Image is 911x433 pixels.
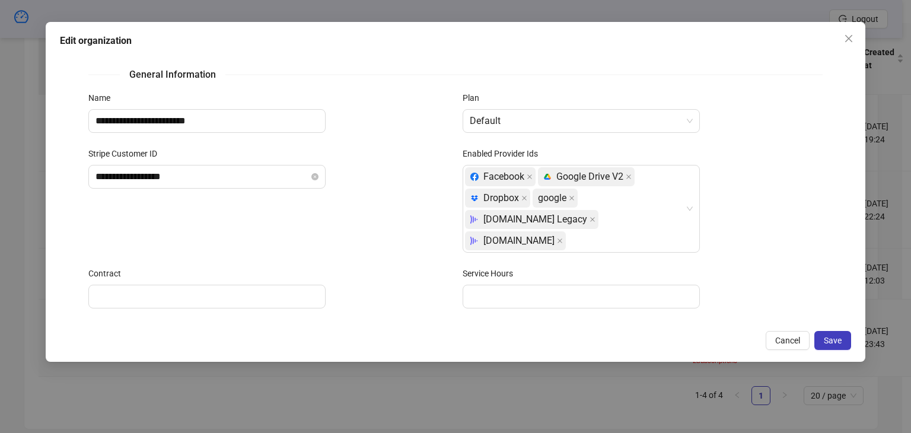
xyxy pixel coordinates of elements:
button: Cancel [766,331,810,350]
input: Contract [88,285,326,308]
span: close [527,174,533,180]
span: General Information [120,67,225,82]
span: google [533,189,578,208]
span: close [521,195,527,201]
label: Service Hours [463,267,521,280]
div: Facebook [470,168,524,186]
button: close-circle [311,173,318,180]
span: close [569,195,575,201]
input: Service Hours [463,285,700,308]
input: Stripe Customer ID [95,170,309,184]
button: Close [839,29,858,48]
input: Name [88,109,326,133]
label: Enabled Provider Ids [463,147,546,160]
span: Cancel [775,335,800,345]
span: close [844,34,853,43]
span: google [538,189,566,207]
span: close [626,174,632,180]
label: Stripe Customer ID [88,147,165,160]
label: Contract [88,267,129,280]
label: Name [88,91,118,104]
div: [DOMAIN_NAME] Legacy [470,211,587,228]
button: Save [814,331,851,350]
span: Default [470,110,693,132]
span: close [557,238,563,244]
svg: Frame.io Logo [470,237,479,245]
span: Save [824,335,842,345]
svg: Frame.io Logo [470,215,479,224]
span: close [590,216,595,222]
label: Plan [463,91,487,104]
div: Dropbox [470,189,519,207]
div: Google Drive V2 [543,168,623,186]
div: Edit organization [60,34,851,48]
div: [DOMAIN_NAME] [470,232,555,250]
